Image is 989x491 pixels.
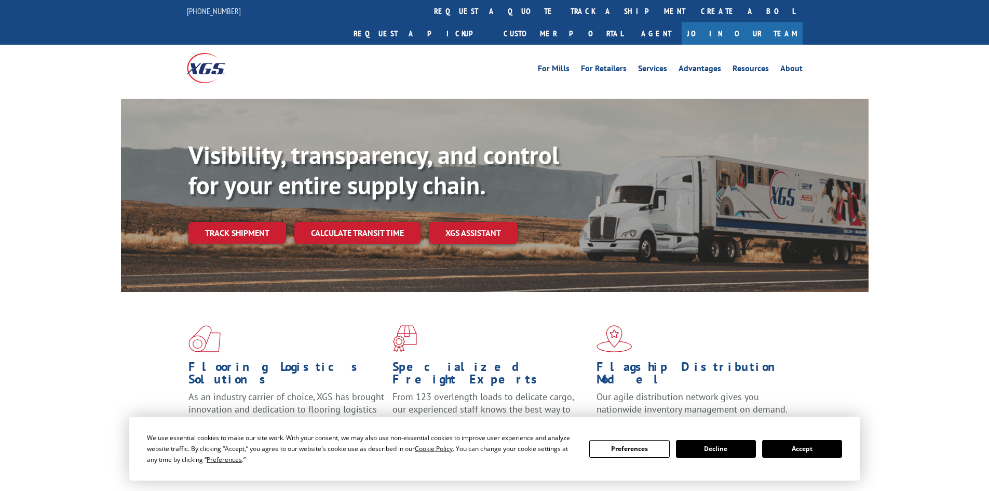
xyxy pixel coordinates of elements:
h1: Specialized Freight Experts [392,361,589,391]
span: Our agile distribution network gives you nationwide inventory management on demand. [597,391,788,415]
a: Agent [631,22,682,45]
a: Track shipment [188,222,286,244]
span: Preferences [207,455,242,464]
a: Services [638,64,667,76]
a: XGS ASSISTANT [429,222,518,244]
a: [PHONE_NUMBER] [187,6,241,16]
a: Advantages [679,64,721,76]
b: Visibility, transparency, and control for your entire supply chain. [188,139,559,201]
img: xgs-icon-focused-on-flooring-red [392,325,417,352]
button: Decline [676,440,756,458]
a: Request a pickup [346,22,496,45]
button: Accept [762,440,842,458]
a: Calculate transit time [294,222,421,244]
a: For Mills [538,64,570,76]
div: We use essential cookies to make our site work. With your consent, we may also use non-essential ... [147,432,577,465]
span: As an industry carrier of choice, XGS has brought innovation and dedication to flooring logistics... [188,391,384,428]
p: From 123 overlength loads to delicate cargo, our experienced staff knows the best way to move you... [392,391,589,437]
a: About [780,64,803,76]
a: Resources [733,64,769,76]
img: xgs-icon-total-supply-chain-intelligence-red [188,325,221,352]
h1: Flagship Distribution Model [597,361,793,391]
span: Cookie Policy [415,444,453,453]
a: For Retailers [581,64,627,76]
div: Cookie Consent Prompt [129,417,860,481]
h1: Flooring Logistics Solutions [188,361,385,391]
button: Preferences [589,440,669,458]
a: Customer Portal [496,22,631,45]
a: Join Our Team [682,22,803,45]
img: xgs-icon-flagship-distribution-model-red [597,325,632,352]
